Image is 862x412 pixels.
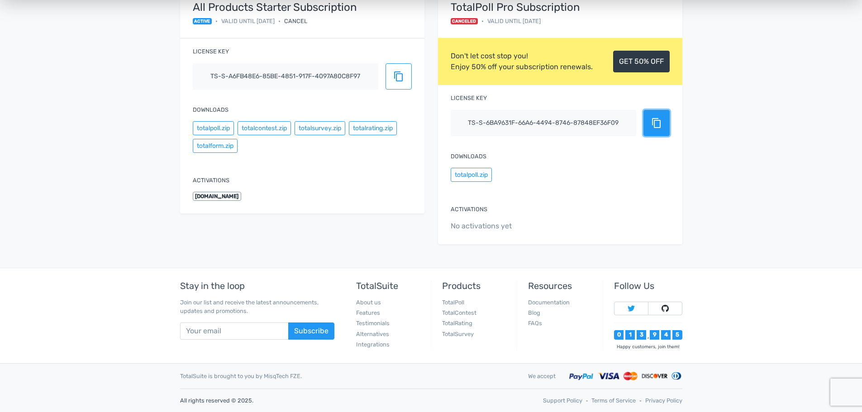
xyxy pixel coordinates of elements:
button: content_copy [386,63,412,90]
span: Valid until [DATE] [487,17,541,25]
label: Downloads [451,152,486,161]
span: Canceled [451,18,478,24]
p: All rights reserved © 2025. [180,396,424,405]
span: [DOMAIN_NAME] [193,192,242,201]
button: Subscribe [288,322,334,340]
a: GET 50% OFF [613,51,670,72]
a: About us [356,299,381,306]
span: ‐ [586,396,588,405]
button: totalform.zip [193,139,238,153]
button: totalrating.zip [349,121,397,135]
a: Testimonials [356,320,390,327]
div: We accept [521,372,562,380]
a: Alternatives [356,331,389,337]
a: TotalRating [442,320,472,327]
strong: All Products Starter Subscription [193,1,357,13]
button: totalpoll.zip [451,168,492,182]
div: Don't let cost stop you! Enjoy 50% off your subscription renewals. [451,51,593,72]
span: No activations yet [451,221,670,232]
label: Activations [451,205,487,213]
button: totalcontest.zip [238,121,291,135]
a: Integrations [356,341,390,348]
h5: TotalSuite [356,281,424,291]
button: content_copy [643,110,670,136]
a: Terms of Service [591,396,636,405]
div: 1 [625,330,635,340]
a: TotalSurvey [442,331,474,337]
button: totalpoll.zip [193,121,234,135]
label: License key [451,94,487,102]
label: Downloads [193,105,229,114]
a: Blog [528,309,540,316]
h5: Resources [528,281,596,291]
div: 5 [672,330,682,340]
h5: Follow Us [614,281,682,291]
a: TotalContest [442,309,476,316]
h5: Products [442,281,510,291]
a: FAQs [528,320,542,327]
label: Activations [193,176,229,185]
span: • [481,17,484,25]
div: 9 [650,330,659,340]
span: • [215,17,218,25]
strong: TotalPoll Pro Subscription [451,1,580,13]
span: Valid until [DATE] [221,17,275,25]
div: , [646,334,650,340]
img: Accepted payment methods [569,371,682,381]
div: 3 [637,330,646,340]
div: 4 [661,330,671,340]
span: active [193,18,212,24]
span: content_copy [393,71,404,82]
div: TotalSuite is brought to you by MisqTech FZE. [173,372,521,380]
span: ‐ [639,396,641,405]
label: License key [193,47,229,56]
div: Happy customers, join them! [614,343,682,350]
img: Follow TotalSuite on Github [662,305,669,312]
a: Documentation [528,299,570,306]
button: totalsurvey.zip [295,121,345,135]
a: Features [356,309,380,316]
img: Follow TotalSuite on Twitter [628,305,635,312]
h5: Stay in the loop [180,281,334,291]
span: • [278,17,281,25]
a: Support Policy [543,396,582,405]
p: Join our list and receive the latest announcements, updates and promotions. [180,298,334,315]
a: Privacy Policy [645,396,682,405]
div: Cancel [284,17,307,25]
input: Your email [180,322,289,340]
div: 0 [614,330,624,340]
a: TotalPoll [442,299,464,306]
span: content_copy [651,118,662,128]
